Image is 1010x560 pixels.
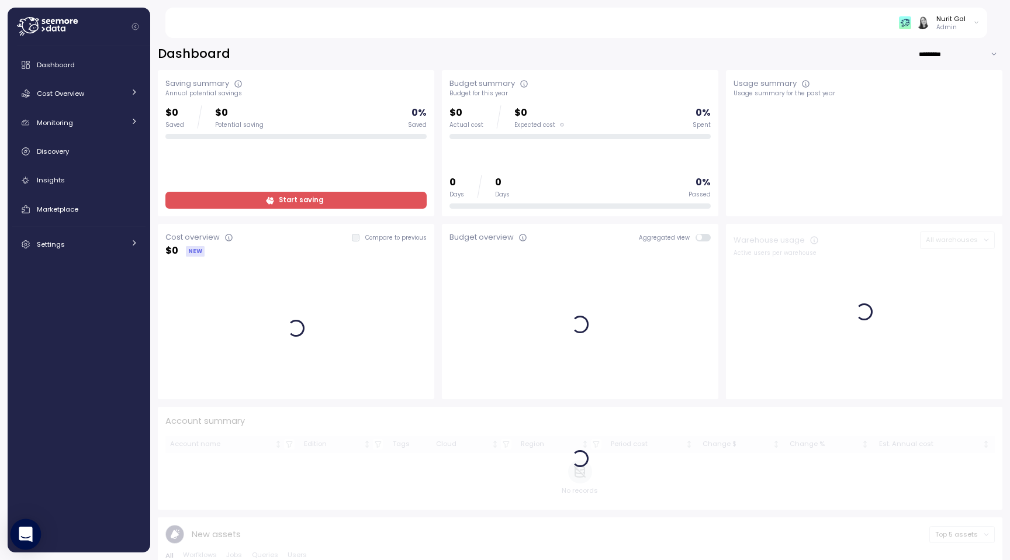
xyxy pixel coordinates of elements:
[37,60,75,70] span: Dashboard
[165,78,229,89] div: Saving summary
[12,140,146,163] a: Discovery
[37,147,69,156] span: Discovery
[11,519,41,550] div: Open Intercom Messenger
[12,82,146,105] a: Cost Overview
[514,121,555,129] span: Expected cost
[449,231,514,243] div: Budget overview
[899,16,911,29] img: 65f98ecb31a39d60f1f315eb.PNG
[165,243,178,259] p: $ 0
[449,78,515,89] div: Budget summary
[37,89,84,98] span: Cost Overview
[936,14,966,23] div: Nurit Gal
[495,175,510,191] p: 0
[186,246,205,257] div: NEW
[449,105,483,121] p: $0
[128,22,143,31] button: Collapse navigation
[165,121,184,129] div: Saved
[12,53,146,77] a: Dashboard
[514,105,564,121] p: $0
[215,105,264,121] p: $0
[12,111,146,134] a: Monitoring
[37,205,78,214] span: Marketplace
[696,175,711,191] p: 0 %
[12,198,146,221] a: Marketplace
[12,169,146,192] a: Insights
[165,231,220,243] div: Cost overview
[165,192,427,209] a: Start saving
[165,89,427,98] div: Annual potential savings
[696,105,711,121] p: 0 %
[495,191,510,199] div: Days
[37,240,65,249] span: Settings
[449,175,464,191] p: 0
[37,118,73,127] span: Monitoring
[215,121,264,129] div: Potential saving
[165,105,184,121] p: $0
[365,234,427,242] p: Compare to previous
[279,192,323,208] span: Start saving
[639,234,696,241] span: Aggregated view
[449,191,464,199] div: Days
[158,46,230,63] h2: Dashboard
[734,89,995,98] div: Usage summary for the past year
[693,121,711,129] div: Spent
[916,16,929,29] img: ACg8ocIVugc3DtI--ID6pffOeA5XcvoqExjdOmyrlhjOptQpqjom7zQ=s96-c
[12,233,146,256] a: Settings
[411,105,427,121] p: 0 %
[37,175,65,185] span: Insights
[449,121,483,129] div: Actual cost
[734,78,797,89] div: Usage summary
[689,191,711,199] div: Passed
[408,121,427,129] div: Saved
[936,23,966,32] p: Admin
[449,89,711,98] div: Budget for this year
